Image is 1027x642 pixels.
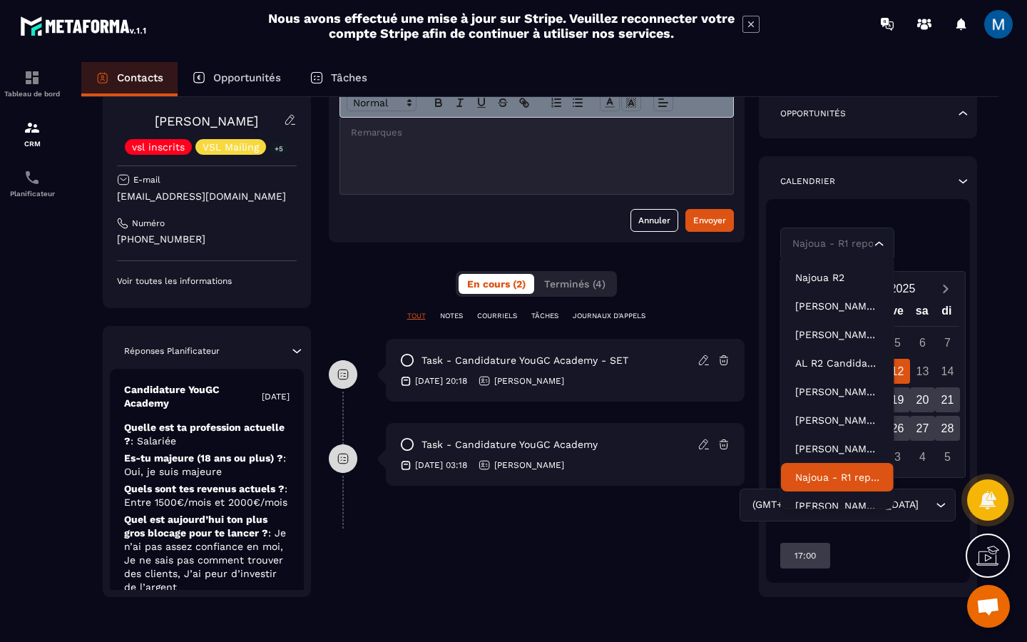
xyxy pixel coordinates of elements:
[785,444,810,469] div: 29
[787,301,959,469] div: Calendar wrapper
[810,359,835,384] div: 9
[415,459,467,471] p: [DATE] 03:18
[935,359,960,384] div: 14
[4,58,61,108] a: formationformationTableau de bord
[20,13,148,39] img: logo
[459,274,534,294] button: En cours (2)
[4,140,61,148] p: CRM
[124,527,286,593] span: : Je n’ai pas assez confiance en moi, Je ne sais pas comment trouver des clients, J’ai peur d’inv...
[155,113,258,128] a: [PERSON_NAME]
[860,301,885,326] div: je
[885,444,910,469] div: 3
[124,421,290,448] p: Quelle est ta profession actuelle ?
[630,209,678,232] button: Annuler
[467,278,526,290] span: En cours (2)
[440,311,463,321] p: NOTES
[910,359,935,384] div: 13
[24,69,41,86] img: formation
[203,142,259,152] p: VSL Mailing
[4,190,61,198] p: Planificateur
[295,62,382,96] a: Tâches
[810,330,835,355] div: 2
[935,387,960,412] div: 21
[885,301,910,326] div: ve
[24,169,41,186] img: scheduler
[4,108,61,158] a: formationformationCRM
[132,218,165,229] p: Numéro
[270,141,288,156] p: +5
[785,359,810,384] div: 8
[910,416,935,441] div: 27
[785,416,810,441] div: 22
[131,435,176,447] span: : Salariée
[124,513,290,594] p: Quel est aujourd’hui ton plus gros blocage pour te lancer ?
[860,444,885,469] div: 2
[835,359,860,384] div: 10
[934,301,959,326] div: di
[785,387,810,412] div: 15
[780,175,835,187] p: Calendrier
[910,387,935,412] div: 20
[331,71,367,84] p: Tâches
[835,416,860,441] div: 24
[836,301,861,326] div: me
[967,585,1010,628] div: Ouvrir le chat
[4,158,61,208] a: schedulerschedulerPlanificateur
[811,301,836,326] div: ma
[921,497,932,513] input: Search for option
[885,359,910,384] div: 12
[477,311,517,321] p: COURRIELS
[421,354,628,367] p: task - Candidature YouGC Academy - SET
[935,330,960,355] div: 7
[787,279,813,298] button: Previous month
[935,444,960,469] div: 5
[133,174,160,185] p: E-mail
[267,11,735,41] h2: Nous avons effectué une mise à jour sur Stripe. Veuillez reconnecter votre compte Stripe afin de ...
[117,190,297,203] p: [EMAIL_ADDRESS][DOMAIN_NAME]
[531,311,558,321] p: TÂCHES
[407,311,426,321] p: TOUT
[685,209,734,232] button: Envoyer
[860,387,885,412] div: 18
[813,276,873,301] button: Open months overlay
[124,345,220,357] p: Réponses Planificateur
[794,550,816,561] p: 17:00
[860,416,885,441] div: 25
[262,391,290,402] p: [DATE]
[117,233,297,246] p: [PHONE_NUMBER]
[810,444,835,469] div: 30
[544,278,606,290] span: Terminés (4)
[81,62,178,96] a: Contacts
[885,416,910,441] div: 26
[786,301,811,326] div: lu
[909,301,934,326] div: sa
[213,71,281,84] p: Opportunités
[494,459,564,471] p: [PERSON_NAME]
[124,383,262,410] p: Candidature YouGC Academy
[780,228,894,260] div: Search for option
[860,330,885,355] div: 4
[24,119,41,136] img: formation
[780,108,846,119] p: Opportunités
[536,274,614,294] button: Terminés (4)
[835,387,860,412] div: 17
[810,387,835,412] div: 16
[124,452,290,479] p: Es-tu majeure (18 ans ou plus) ?
[885,330,910,355] div: 5
[785,330,810,355] div: 1
[835,330,860,355] div: 3
[885,387,910,412] div: 19
[4,90,61,98] p: Tableau de bord
[740,489,956,521] div: Search for option
[910,444,935,469] div: 4
[494,375,564,387] p: [PERSON_NAME]
[935,416,960,441] div: 28
[573,311,645,321] p: JOURNAUX D'APPELS
[421,438,598,452] p: task - Candidature YouGC Academy
[835,444,860,469] div: 1
[790,236,871,252] input: Search for option
[693,213,726,228] div: Envoyer
[873,276,933,301] button: Open years overlay
[810,416,835,441] div: 23
[933,279,959,298] button: Next month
